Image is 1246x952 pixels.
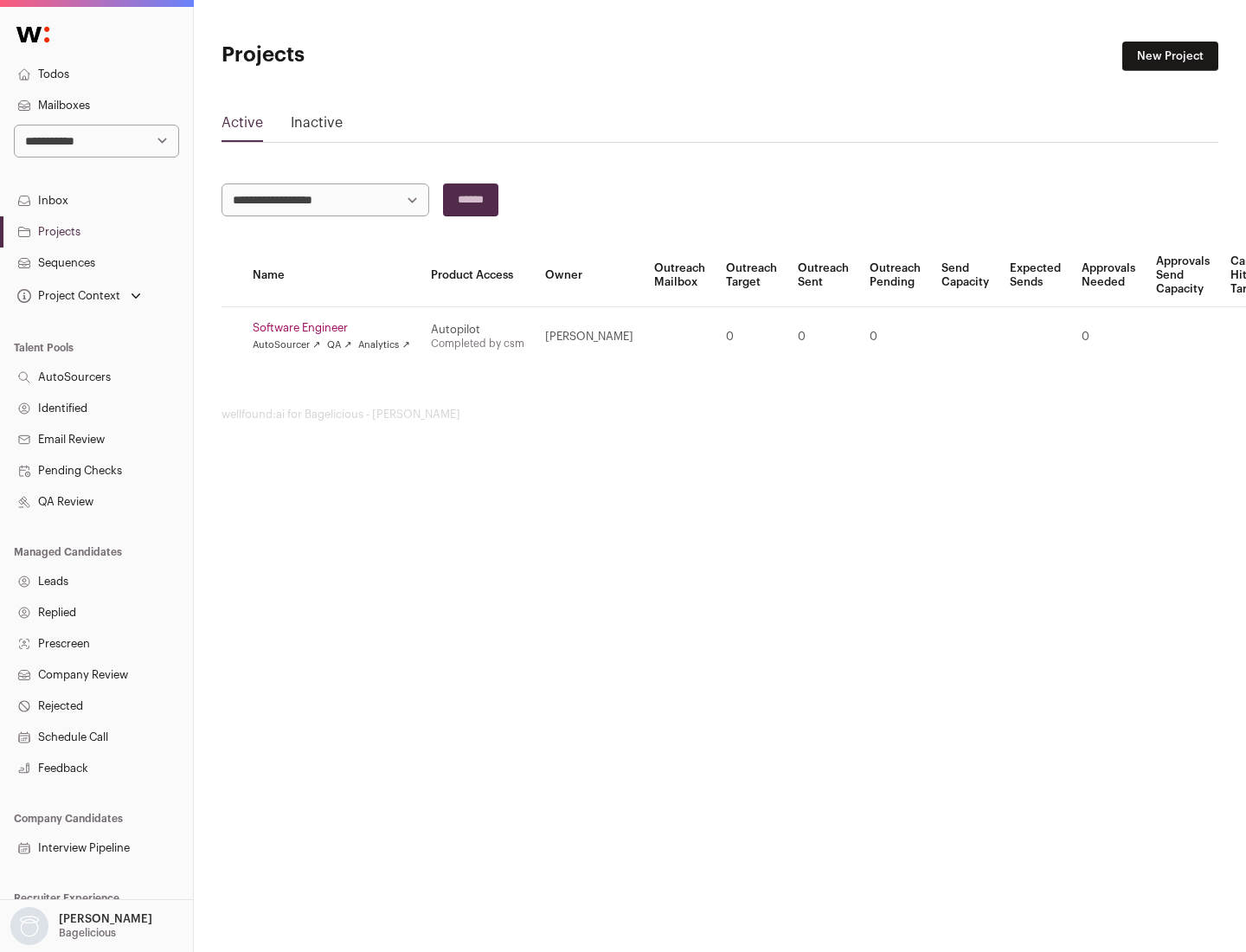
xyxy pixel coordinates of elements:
[999,244,1071,307] th: Expected Sends
[1071,244,1146,307] th: Approvals Needed
[1122,42,1218,71] a: New Project
[431,323,524,337] div: Autopilot
[1146,244,1220,307] th: Approvals Send Capacity
[787,307,859,367] td: 0
[59,926,116,940] p: Bagelicious
[10,907,48,945] img: nopic.png
[7,17,59,52] img: Wellfound
[421,244,535,307] th: Product Access
[59,912,152,926] p: [PERSON_NAME]
[7,907,156,945] button: Open dropdown
[931,244,999,307] th: Send Capacity
[1071,307,1146,367] td: 0
[253,321,410,335] a: Software Engineer
[253,338,320,352] a: AutoSourcer ↗
[222,408,1218,421] footer: wellfound:ai for Bagelicious - [PERSON_NAME]
[291,113,343,140] a: Inactive
[431,338,524,349] a: Completed by csm
[242,244,421,307] th: Name
[222,113,263,140] a: Active
[535,244,644,307] th: Owner
[222,42,554,69] h1: Projects
[859,244,931,307] th: Outreach Pending
[716,307,787,367] td: 0
[14,289,120,303] div: Project Context
[644,244,716,307] th: Outreach Mailbox
[14,284,145,308] button: Open dropdown
[787,244,859,307] th: Outreach Sent
[859,307,931,367] td: 0
[327,338,351,352] a: QA ↗
[535,307,644,367] td: [PERSON_NAME]
[358,338,409,352] a: Analytics ↗
[716,244,787,307] th: Outreach Target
